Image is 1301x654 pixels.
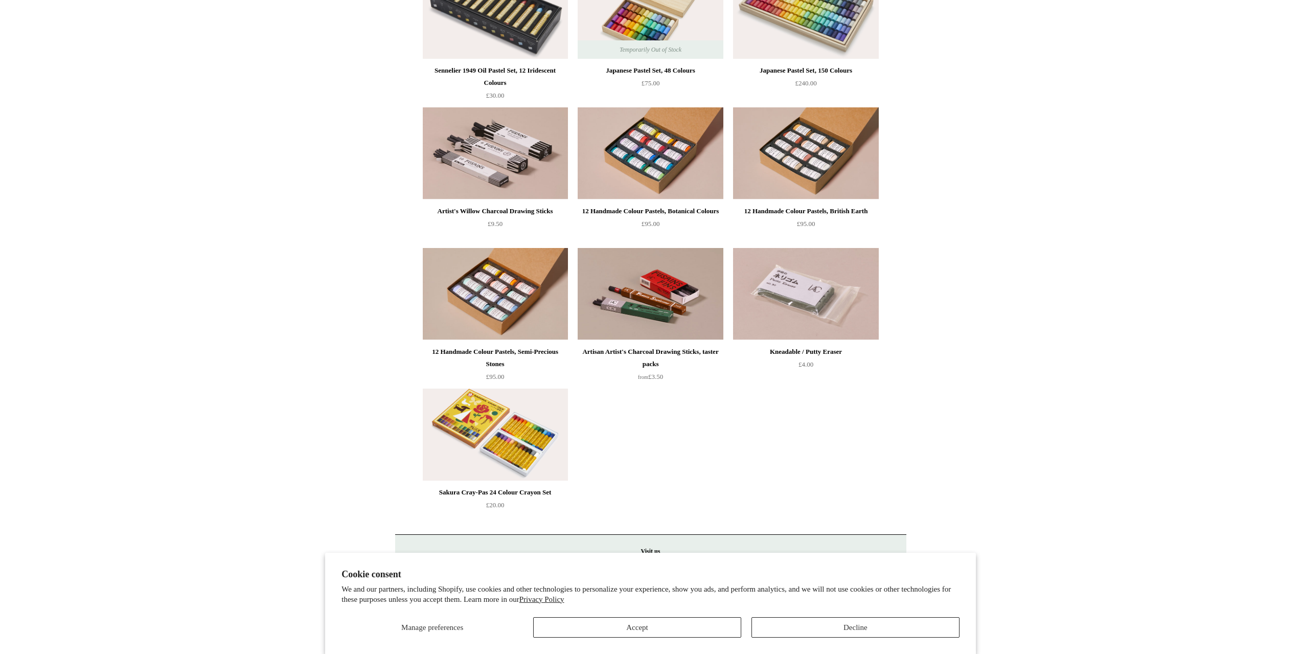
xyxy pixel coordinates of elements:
span: £95.00 [797,220,815,228]
img: 12 Handmade Colour Pastels, British Earth [733,107,878,199]
span: £30.00 [486,92,505,99]
span: from [638,374,648,380]
strong: Visit us [641,548,660,555]
span: Manage preferences [401,623,463,632]
button: Manage preferences [341,617,523,638]
a: Artist's Willow Charcoal Drawing Sticks Artist's Willow Charcoal Drawing Sticks [423,107,568,199]
a: Japanese Pastel Set, 48 Colours £75.00 [578,64,723,106]
span: £3.50 [638,373,663,380]
a: Artisan Artist's Charcoal Drawing Sticks, taster packs from£3.50 [578,346,723,388]
a: Sennelier 1949 Oil Pastel Set, 12 Iridescent Colours £30.00 [423,64,568,106]
img: 12 Handmade Colour Pastels, Botanical Colours [578,107,723,199]
a: Kneadable / Putty Eraser Kneadable / Putty Eraser [733,248,878,340]
a: Sakura Cray-Pas 24 Colour Crayon Set £20.00 [423,486,568,528]
div: Kneadable / Putty Eraser [736,346,876,358]
a: Privacy Policy [519,595,564,603]
img: Artist's Willow Charcoal Drawing Sticks [423,107,568,199]
div: 12 Handmade Colour Pastels, Semi-Precious Stones [425,346,565,370]
a: 12 Handmade Colour Pastels, Botanical Colours £95.00 [578,205,723,247]
div: 12 Handmade Colour Pastels, Botanical Colours [580,205,720,217]
div: Sennelier 1949 Oil Pastel Set, 12 Iridescent Colours [425,64,565,89]
div: Artist's Willow Charcoal Drawing Sticks [425,205,565,217]
span: £20.00 [486,501,505,509]
div: Japanese Pastel Set, 150 Colours [736,64,876,77]
a: Artisan Artist's Charcoal Drawing Sticks, taster packs Artisan Artist's Charcoal Drawing Sticks, ... [578,248,723,340]
h2: Cookie consent [341,569,960,580]
a: 12 Handmade Colour Pastels, Semi-Precious Stones 12 Handmade Colour Pastels, Semi-Precious Stones [423,248,568,340]
a: 12 Handmade Colour Pastels, Botanical Colours Close up of the pastels to better showcase colours [578,107,723,199]
img: Artisan Artist's Charcoal Drawing Sticks, taster packs [578,248,723,340]
div: Sakura Cray-Pas 24 Colour Crayon Set [425,486,565,499]
a: 12 Handmade Colour Pastels, Semi-Precious Stones £95.00 [423,346,568,388]
span: £95.00 [642,220,660,228]
button: Accept [533,617,741,638]
img: Sakura Cray-Pas 24 Colour Crayon Set [423,389,568,481]
span: £4.00 [798,360,813,368]
a: 12 Handmade Colour Pastels, British Earth 12 Handmade Colour Pastels, British Earth [733,107,878,199]
img: 12 Handmade Colour Pastels, Semi-Precious Stones [423,248,568,340]
p: We and our partners, including Shopify, use cookies and other technologies to personalize your ex... [341,584,960,604]
button: Decline [751,617,960,638]
a: Kneadable / Putty Eraser £4.00 [733,346,878,388]
span: £9.50 [488,220,503,228]
a: Sakura Cray-Pas 24 Colour Crayon Set Sakura Cray-Pas 24 Colour Crayon Set [423,389,568,481]
p: [STREET_ADDRESS] London WC2H 9NS [DATE] - [DATE] 10:30am to 5:30pm [DATE] 10.30am to 6pm [DATE] 1... [405,545,896,631]
span: £95.00 [486,373,505,380]
span: £240.00 [795,79,816,87]
div: 12 Handmade Colour Pastels, British Earth [736,205,876,217]
a: Japanese Pastel Set, 150 Colours £240.00 [733,64,878,106]
a: 12 Handmade Colour Pastels, British Earth £95.00 [733,205,878,247]
div: Japanese Pastel Set, 48 Colours [580,64,720,77]
span: £75.00 [642,79,660,87]
div: Artisan Artist's Charcoal Drawing Sticks, taster packs [580,346,720,370]
img: Kneadable / Putty Eraser [733,248,878,340]
span: Temporarily Out of Stock [609,40,692,59]
a: Artist's Willow Charcoal Drawing Sticks £9.50 [423,205,568,247]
